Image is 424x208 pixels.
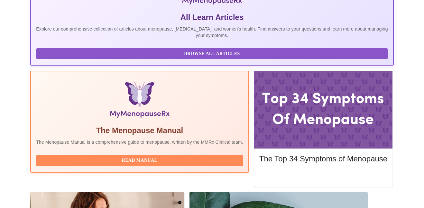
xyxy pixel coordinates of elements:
[36,26,388,39] p: Explore our comprehensive collection of articles about menopause, [MEDICAL_DATA], and women's hea...
[36,125,243,136] h5: The Menopause Manual
[266,172,381,180] span: Read More
[36,157,245,163] a: Read Manual
[36,139,243,145] p: The Menopause Manual is a comprehensive guide to menopause, written by the MMRx Clinical team.
[36,155,243,166] button: Read Manual
[36,48,388,59] button: Browse All Articles
[69,82,210,120] img: Menopause Manual
[259,172,389,178] a: Read More
[42,157,237,165] span: Read Manual
[259,154,387,164] h5: The Top 34 Symptoms of Menopause
[259,170,387,181] button: Read More
[42,50,382,58] span: Browse All Articles
[36,12,388,23] h5: All Learn Articles
[36,50,390,56] a: Browse All Articles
